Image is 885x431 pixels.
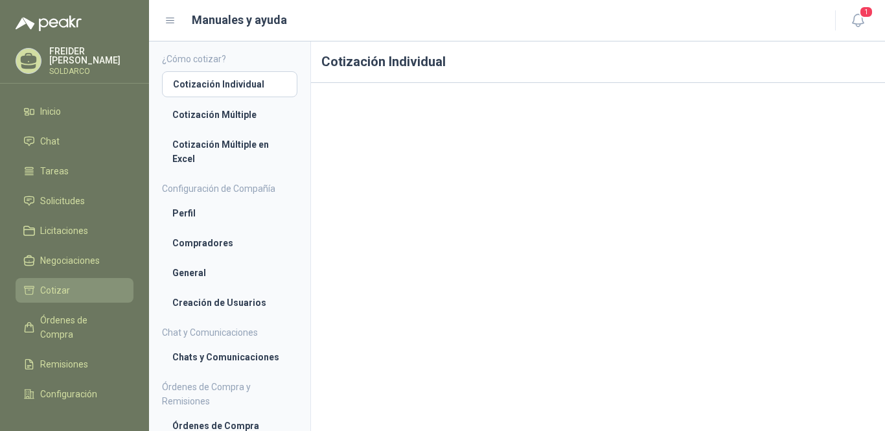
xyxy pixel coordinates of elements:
img: Logo peakr [16,16,82,31]
li: General [172,266,287,280]
a: Inicio [16,99,133,124]
a: Compradores [162,231,297,255]
a: Tareas [16,159,133,183]
p: FREIDER [PERSON_NAME] [49,47,133,65]
span: Cotizar [40,283,70,297]
a: Creación de Usuarios [162,290,297,315]
h4: Configuración de Compañía [162,181,297,196]
span: Solicitudes [40,194,85,208]
a: Perfil [162,201,297,226]
iframe: 953374dfa75b41f38925b712e2491bfd [321,93,875,403]
a: Cotización Múltiple en Excel [162,132,297,171]
a: Cotización Múltiple [162,102,297,127]
a: Chats y Comunicaciones [162,345,297,369]
li: Cotización Individual [173,77,286,91]
a: Licitaciones [16,218,133,243]
h4: ¿Cómo cotizar? [162,52,297,66]
span: Órdenes de Compra [40,313,121,342]
a: Remisiones [16,352,133,377]
h4: Órdenes de Compra y Remisiones [162,380,297,408]
span: 1 [859,6,873,18]
h1: Manuales y ayuda [192,11,287,29]
a: General [162,261,297,285]
a: Configuración [16,382,133,406]
a: Solicitudes [16,189,133,213]
span: Configuración [40,387,97,401]
li: Perfil [172,206,287,220]
button: 1 [846,9,869,32]
span: Chat [40,134,60,148]
a: Órdenes de Compra [16,308,133,347]
span: Tareas [40,164,69,178]
li: Creación de Usuarios [172,296,287,310]
p: SOLDARCO [49,67,133,75]
li: Cotización Múltiple [172,108,287,122]
a: Negociaciones [16,248,133,273]
h4: Chat y Comunicaciones [162,325,297,340]
a: Cotizar [16,278,133,303]
li: Compradores [172,236,287,250]
span: Inicio [40,104,61,119]
span: Remisiones [40,357,88,371]
li: Cotización Múltiple en Excel [172,137,287,166]
span: Licitaciones [40,224,88,238]
span: Negociaciones [40,253,100,268]
h1: Cotización Individual [311,41,885,83]
li: Chats y Comunicaciones [172,350,287,364]
a: Chat [16,129,133,154]
a: Cotización Individual [162,71,297,97]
